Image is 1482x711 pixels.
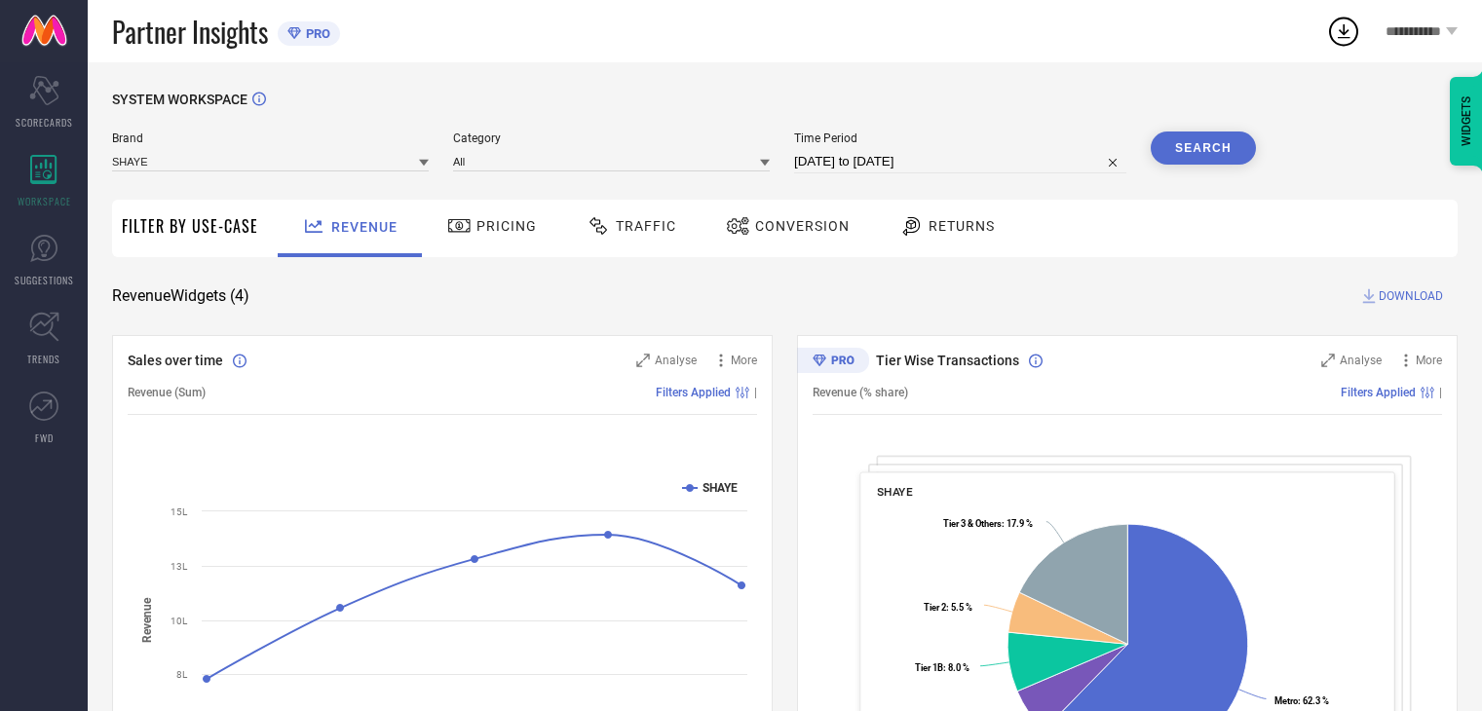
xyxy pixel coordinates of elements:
[112,92,247,107] span: SYSTEM WORKSPACE
[1326,14,1361,49] div: Open download list
[453,131,770,145] span: Category
[331,219,398,235] span: Revenue
[943,518,1002,529] tspan: Tier 3 & Others
[171,506,188,517] text: 15L
[128,386,206,399] span: Revenue (Sum)
[1416,354,1442,367] span: More
[794,131,1126,145] span: Time Period
[915,662,943,673] tspan: Tier 1B
[655,354,697,367] span: Analyse
[656,386,731,399] span: Filters Applied
[176,669,188,680] text: 8L
[1341,386,1416,399] span: Filters Applied
[636,354,650,367] svg: Zoom
[16,115,73,130] span: SCORECARDS
[915,662,969,673] text: : 8.0 %
[794,150,1126,173] input: Select time period
[1274,695,1298,706] tspan: Metro
[1321,354,1335,367] svg: Zoom
[35,430,54,445] span: FWD
[755,218,850,234] span: Conversion
[476,218,537,234] span: Pricing
[122,214,258,238] span: Filter By Use-Case
[943,518,1033,529] text: : 17.9 %
[924,602,972,613] text: : 5.5 %
[924,602,946,613] tspan: Tier 2
[813,386,908,399] span: Revenue (% share)
[703,481,738,495] text: SHAYE
[27,352,60,366] span: TRENDS
[18,194,71,208] span: WORKSPACE
[171,616,188,626] text: 10L
[929,218,995,234] span: Returns
[616,218,676,234] span: Traffic
[876,353,1019,368] span: Tier Wise Transactions
[140,596,154,642] tspan: Revenue
[1340,354,1382,367] span: Analyse
[301,26,330,41] span: PRO
[112,12,268,52] span: Partner Insights
[731,354,757,367] span: More
[797,348,869,377] div: Premium
[171,561,188,572] text: 13L
[754,386,757,399] span: |
[877,485,913,499] span: SHAYE
[1439,386,1442,399] span: |
[128,353,223,368] span: Sales over time
[112,286,249,306] span: Revenue Widgets ( 4 )
[1274,695,1329,706] text: : 62.3 %
[15,273,74,287] span: SUGGESTIONS
[1151,131,1256,165] button: Search
[1379,286,1443,306] span: DOWNLOAD
[112,131,429,145] span: Brand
